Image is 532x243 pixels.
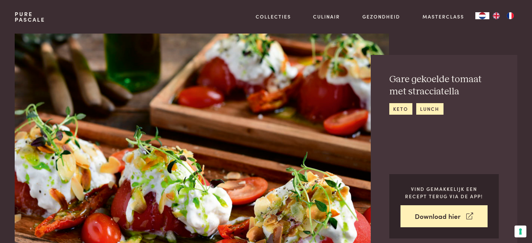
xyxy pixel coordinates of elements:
[400,205,488,227] a: Download hier
[423,13,464,20] a: Masterclass
[416,103,444,115] a: lunch
[515,226,526,237] button: Uw voorkeuren voor toestemming voor trackingtechnologieën
[475,12,489,19] a: NL
[256,13,291,20] a: Collecties
[475,12,489,19] div: Language
[313,13,340,20] a: Culinair
[400,185,488,200] p: Vind gemakkelijk een recept terug via de app!
[475,12,517,19] aside: Language selected: Nederlands
[489,12,517,19] ul: Language list
[15,11,45,22] a: PurePascale
[362,13,400,20] a: Gezondheid
[503,12,517,19] a: FR
[489,12,503,19] a: EN
[389,103,412,115] a: keto
[389,73,499,98] h2: Gare gekoelde tomaat met stracciatella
